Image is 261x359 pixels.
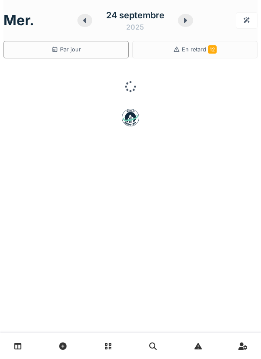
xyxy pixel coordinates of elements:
[3,12,34,29] h1: mer.
[106,9,164,22] div: 24 septembre
[51,45,81,54] div: Par jour
[208,45,217,54] span: 12
[182,46,217,53] span: En retard
[126,22,144,32] div: 2025
[122,109,139,126] img: badge-BVDL4wpA.svg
